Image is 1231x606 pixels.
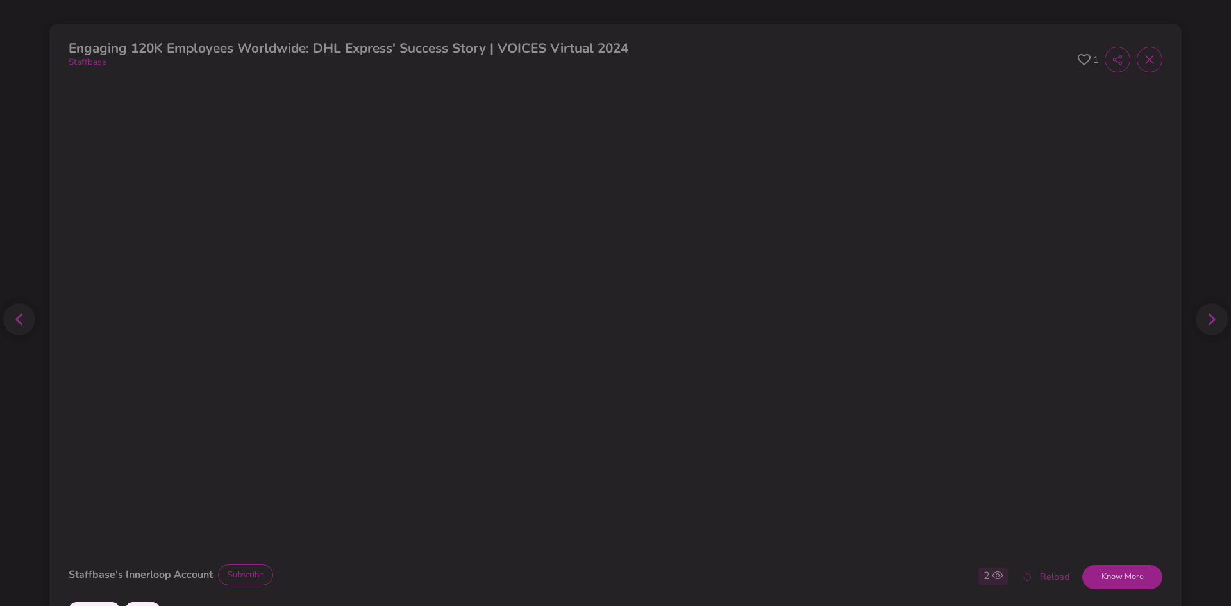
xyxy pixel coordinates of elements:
[69,56,628,69] p: Staffbase
[69,39,628,57] span: Engaging 120K Employees Worldwide: DHL Express' Success Story | VOICES Virtual 2024
[984,570,990,582] h6: 2
[69,82,1162,555] iframe: Innerloop player
[222,569,269,580] span: Subscribe
[1093,53,1098,67] span: 1
[69,568,213,582] strong: Staffbase's Innerloop Account
[218,564,273,585] button: Subscribe
[1082,565,1162,589] button: Know More
[1008,565,1082,589] button: Reload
